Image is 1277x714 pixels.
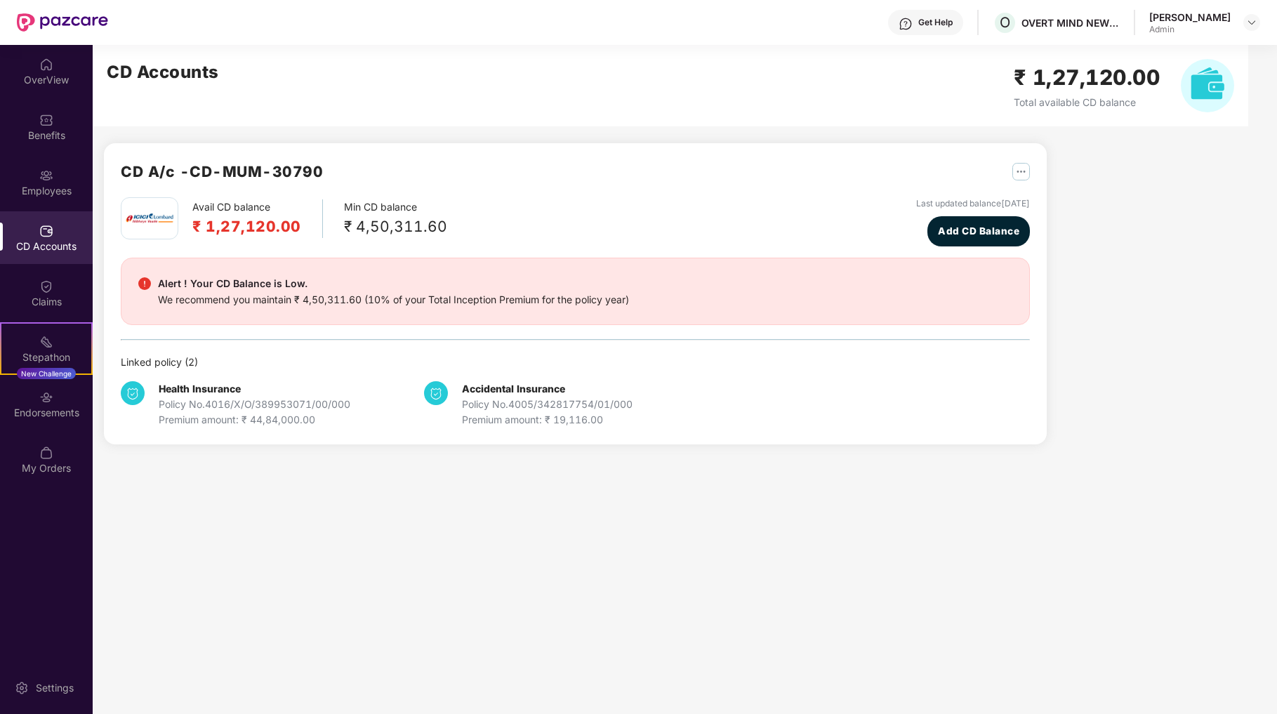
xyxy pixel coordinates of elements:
div: Alert ! Your CD Balance is Low. [158,275,629,292]
h2: ₹ 1,27,120.00 [192,215,301,238]
img: svg+xml;base64,PHN2ZyB4bWxucz0iaHR0cDovL3d3dy53My5vcmcvMjAwMC9zdmciIHdpZHRoPSIyMSIgaGVpZ2h0PSIyMC... [39,335,53,349]
div: Admin [1149,24,1231,35]
div: Min CD balance [344,199,447,238]
div: [PERSON_NAME] [1149,11,1231,24]
div: OVERT MIND NEW IDEAS TECHNOLOGIES [1021,16,1120,29]
span: Add CD Balance [938,224,1019,239]
div: New Challenge [17,368,76,379]
div: Linked policy ( 2 ) [121,355,1030,370]
img: svg+xml;base64,PHN2ZyB4bWxucz0iaHR0cDovL3d3dy53My5vcmcvMjAwMC9zdmciIHdpZHRoPSIyNSIgaGVpZ2h0PSIyNS... [1012,163,1030,180]
img: svg+xml;base64,PHN2ZyB4bWxucz0iaHR0cDovL3d3dy53My5vcmcvMjAwMC9zdmciIHhtbG5zOnhsaW5rPSJodHRwOi8vd3... [1181,59,1234,112]
div: Settings [32,681,78,695]
h2: CD Accounts [107,59,219,86]
div: Policy No. 4005/342817754/01/000 [462,397,633,412]
h2: CD A/c - CD-MUM-30790 [121,160,323,183]
div: Avail CD balance [192,199,323,238]
img: icici.png [123,209,176,227]
img: svg+xml;base64,PHN2ZyBpZD0iRW5kb3JzZW1lbnRzIiB4bWxucz0iaHR0cDovL3d3dy53My5vcmcvMjAwMC9zdmciIHdpZH... [39,390,53,404]
img: svg+xml;base64,PHN2ZyBpZD0iU2V0dGluZy0yMHgyMCIgeG1sbnM9Imh0dHA6Ly93d3cudzMub3JnLzIwMDAvc3ZnIiB3aW... [15,681,29,695]
div: Stepathon [1,350,91,364]
h2: ₹ 1,27,120.00 [1014,61,1160,94]
img: svg+xml;base64,PHN2ZyBpZD0iRHJvcGRvd24tMzJ4MzIiIHhtbG5zPSJodHRwOi8vd3d3LnczLm9yZy8yMDAwL3N2ZyIgd2... [1246,17,1257,28]
img: svg+xml;base64,PHN2ZyBpZD0iSGVscC0zMngzMiIgeG1sbnM9Imh0dHA6Ly93d3cudzMub3JnLzIwMDAvc3ZnIiB3aWR0aD... [899,17,913,31]
div: Last updated balance [DATE] [916,197,1030,211]
img: svg+xml;base64,PHN2ZyBpZD0iRGFuZ2VyX2FsZXJ0IiBkYXRhLW5hbWU9IkRhbmdlciBhbGVydCIgeG1sbnM9Imh0dHA6Ly... [138,277,151,290]
button: Add CD Balance [927,216,1031,246]
div: We recommend you maintain ₹ 4,50,311.60 (10% of your Total Inception Premium for the policy year) [158,292,629,308]
b: Accidental Insurance [462,383,565,395]
img: svg+xml;base64,PHN2ZyBpZD0iRW1wbG95ZWVzIiB4bWxucz0iaHR0cDovL3d3dy53My5vcmcvMjAwMC9zdmciIHdpZHRoPS... [39,168,53,183]
img: svg+xml;base64,PHN2ZyB4bWxucz0iaHR0cDovL3d3dy53My5vcmcvMjAwMC9zdmciIHdpZHRoPSIzNCIgaGVpZ2h0PSIzNC... [121,381,145,405]
img: New Pazcare Logo [17,13,108,32]
img: svg+xml;base64,PHN2ZyBpZD0iQmVuZWZpdHMiIHhtbG5zPSJodHRwOi8vd3d3LnczLm9yZy8yMDAwL3N2ZyIgd2lkdGg9Ij... [39,113,53,127]
div: ₹ 4,50,311.60 [344,215,447,238]
img: svg+xml;base64,PHN2ZyBpZD0iQ0RfQWNjb3VudHMiIGRhdGEtbmFtZT0iQ0QgQWNjb3VudHMiIHhtbG5zPSJodHRwOi8vd3... [39,224,53,238]
img: svg+xml;base64,PHN2ZyB4bWxucz0iaHR0cDovL3d3dy53My5vcmcvMjAwMC9zdmciIHdpZHRoPSIzNCIgaGVpZ2h0PSIzNC... [424,381,448,405]
img: svg+xml;base64,PHN2ZyBpZD0iSG9tZSIgeG1sbnM9Imh0dHA6Ly93d3cudzMub3JnLzIwMDAvc3ZnIiB3aWR0aD0iMjAiIG... [39,58,53,72]
span: Total available CD balance [1014,96,1136,108]
img: svg+xml;base64,PHN2ZyBpZD0iQ2xhaW0iIHhtbG5zPSJodHRwOi8vd3d3LnczLm9yZy8yMDAwL3N2ZyIgd2lkdGg9IjIwIi... [39,279,53,293]
b: Health Insurance [159,383,241,395]
div: Policy No. 4016/X/O/389953071/00/000 [159,397,350,412]
div: Premium amount: ₹ 44,84,000.00 [159,412,350,428]
span: O [1000,14,1010,31]
img: svg+xml;base64,PHN2ZyBpZD0iTXlfT3JkZXJzIiBkYXRhLW5hbWU9Ik15IE9yZGVycyIgeG1sbnM9Imh0dHA6Ly93d3cudz... [39,446,53,460]
div: Get Help [918,17,953,28]
div: Premium amount: ₹ 19,116.00 [462,412,633,428]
